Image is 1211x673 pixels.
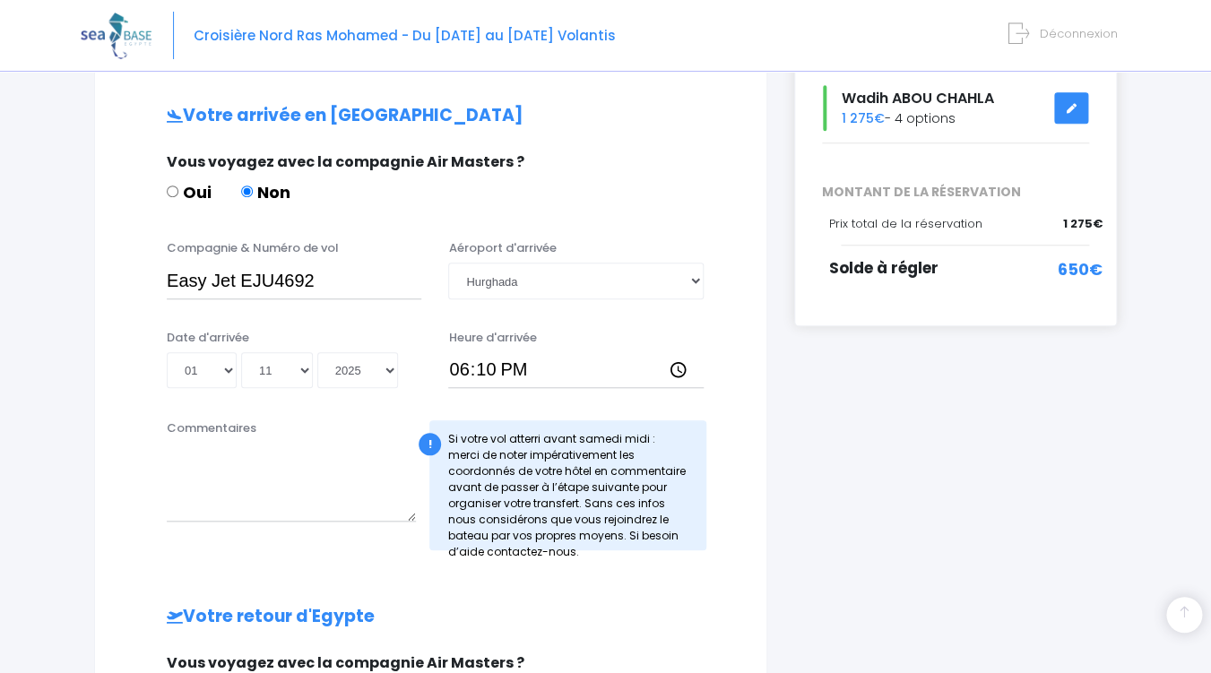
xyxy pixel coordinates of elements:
span: Vous voyagez avec la compagnie Air Masters ? [167,652,524,673]
span: Croisière Nord Ras Mohamed - Du [DATE] au [DATE] Volantis [194,26,616,45]
div: - 4 options [809,85,1103,131]
label: Non [241,180,290,204]
span: Vous voyagez avec la compagnie Air Masters ? [167,151,524,172]
div: Si votre vol atterri avant samedi midi : merci de noter impérativement les coordonnés de votre hô... [429,420,705,550]
span: 650€ [1058,257,1103,281]
label: Aéroport d'arrivée [448,239,556,257]
h2: Votre retour d'Egypte [131,607,731,627]
label: Heure d'arrivée [448,329,536,347]
h2: Votre arrivée en [GEOGRAPHIC_DATA] [131,106,731,126]
label: Oui [167,180,212,204]
input: Oui [167,186,178,197]
label: Date d'arrivée [167,329,249,347]
span: 1 275€ [842,109,885,127]
input: Non [241,186,253,197]
span: Prix total de la réservation [829,215,982,232]
span: MONTANT DE LA RÉSERVATION [809,183,1103,202]
span: 1 275€ [1063,215,1103,233]
span: Déconnexion [1040,25,1118,42]
span: Wadih ABOU CHAHLA [842,88,994,108]
label: Compagnie & Numéro de vol [167,239,339,257]
div: ! [419,433,441,455]
label: Commentaires [167,419,256,437]
span: Solde à régler [829,257,939,279]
